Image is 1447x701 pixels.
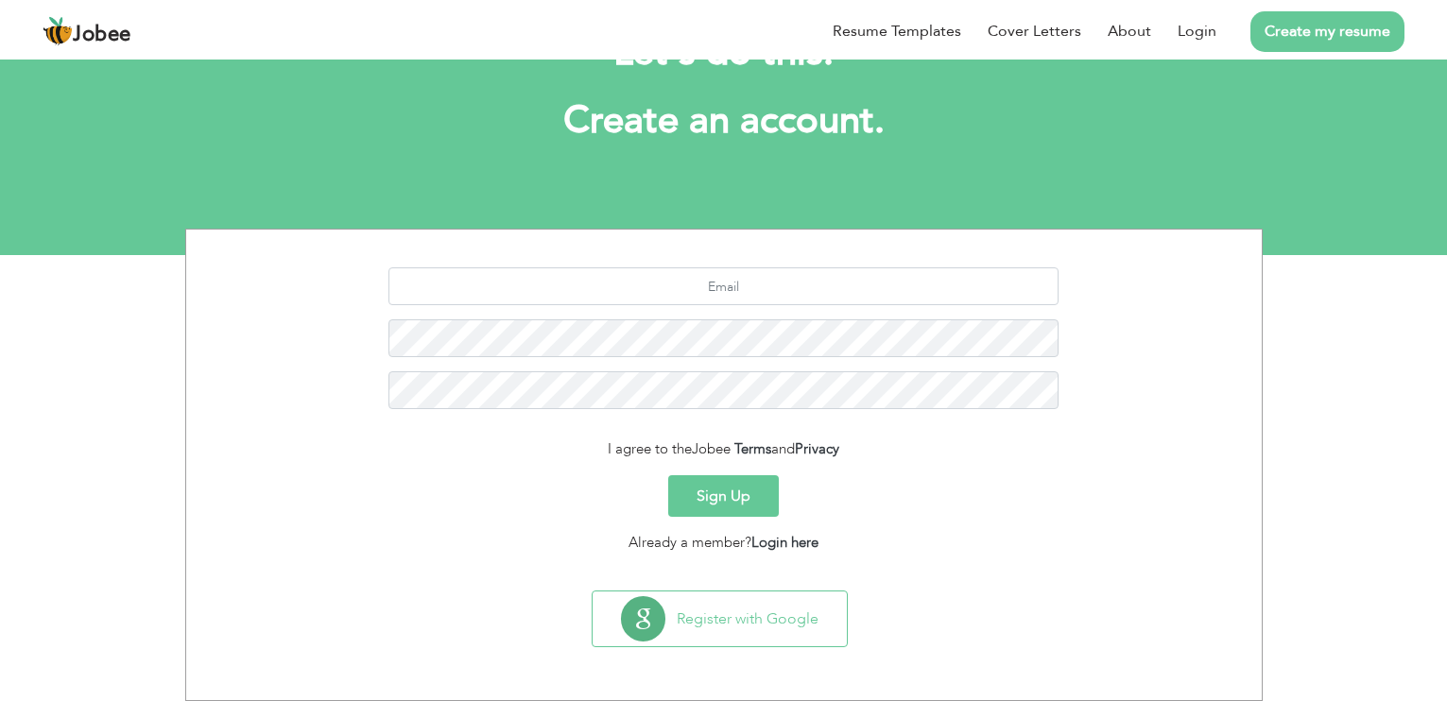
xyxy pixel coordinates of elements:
a: Login [1178,20,1216,43]
input: Email [388,267,1059,305]
a: Jobee [43,16,131,46]
a: Create my resume [1250,11,1404,52]
button: Sign Up [668,475,779,517]
a: Privacy [795,439,839,458]
a: Terms [734,439,771,458]
h2: Let's do this! [214,28,1234,77]
button: Register with Google [593,591,847,646]
a: Resume Templates [833,20,961,43]
span: Jobee [73,25,131,45]
img: jobee.io [43,16,73,46]
a: About [1108,20,1151,43]
span: Jobee [692,439,731,458]
a: Login here [751,533,818,552]
a: Cover Letters [988,20,1081,43]
h1: Create an account. [214,96,1234,145]
div: I agree to the and [200,438,1248,460]
div: Already a member? [200,532,1248,554]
